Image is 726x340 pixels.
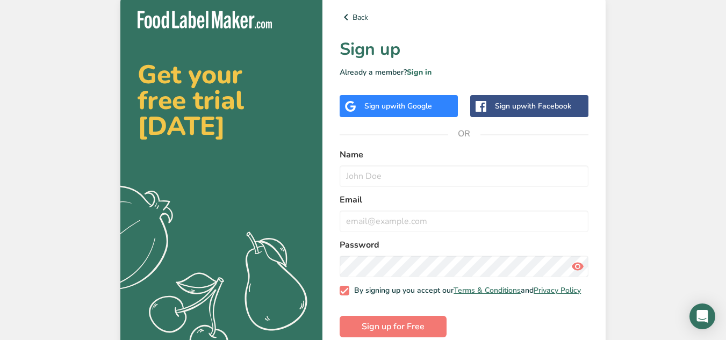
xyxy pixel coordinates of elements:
input: John Doe [340,165,588,187]
p: Already a member? [340,67,588,78]
a: Terms & Conditions [454,285,521,295]
img: Food Label Maker [138,11,272,28]
span: with Google [390,101,432,111]
a: Back [340,11,588,24]
label: Password [340,238,588,251]
a: Privacy Policy [534,285,581,295]
a: Sign in [407,67,432,77]
span: Sign up for Free [362,320,425,333]
div: Open Intercom Messenger [689,303,715,329]
button: Sign up for Free [340,316,447,337]
div: Sign up [495,100,571,112]
h1: Sign up [340,37,588,62]
input: email@example.com [340,211,588,232]
div: Sign up [364,100,432,112]
label: Name [340,148,588,161]
span: OR [448,118,480,150]
h2: Get your free trial [DATE] [138,62,305,139]
label: Email [340,193,588,206]
span: with Facebook [521,101,571,111]
span: By signing up you accept our and [349,286,581,295]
